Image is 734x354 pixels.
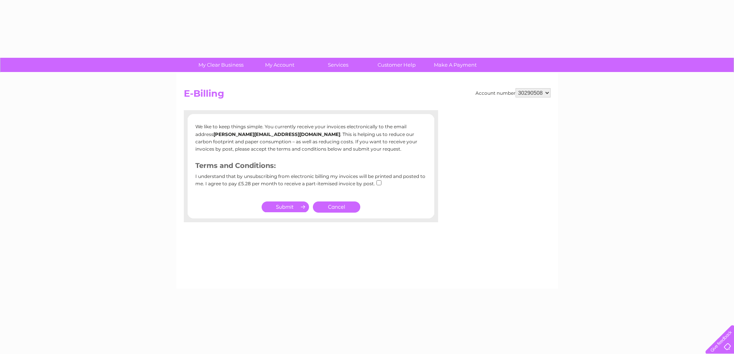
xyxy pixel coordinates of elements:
[195,174,427,192] div: I understand that by unsubscribing from electronic billing my invoices will be printed and posted...
[189,58,253,72] a: My Clear Business
[195,123,427,153] p: We like to keep things simple. You currently receive your invoices electronically to the email ad...
[248,58,311,72] a: My Account
[184,88,551,103] h2: E-Billing
[306,58,370,72] a: Services
[195,160,427,174] h3: Terms and Conditions:
[213,131,340,137] b: [PERSON_NAME][EMAIL_ADDRESS][DOMAIN_NAME]
[262,201,309,212] input: Submit
[475,88,551,97] div: Account number
[423,58,487,72] a: Make A Payment
[365,58,428,72] a: Customer Help
[313,201,360,213] a: Cancel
